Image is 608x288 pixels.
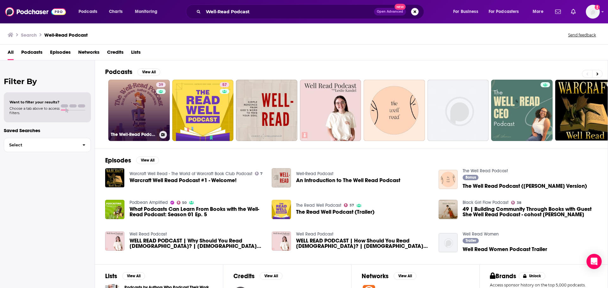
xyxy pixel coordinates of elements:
a: Warcraft Well Read - The World of Warcraft Book Club Podcast [130,171,252,176]
img: Podchaser - Follow, Share and Rate Podcasts [5,6,66,18]
h2: Podcasts [105,68,132,76]
button: Show profile menu [586,5,600,19]
a: Well Read Women [463,231,499,237]
a: The Read Well Podcast [296,203,341,208]
a: WELL READ PODCAST | Why Should You Read The Bible? | 2 Timothy 3:16-17 [130,238,264,249]
a: Show notifications dropdown [568,6,578,17]
h2: Brands [490,272,516,280]
span: Networks [78,47,99,60]
a: Well-Read Podcast [296,171,333,176]
span: WELL READ PODCAST | How Should You Read [DEMOGRAPHIC_DATA]? | [DEMOGRAPHIC_DATA][PERSON_NAME] 3:1... [296,238,431,249]
span: What Podcasts Can Learn From Books with the Well-Read Podcast: Season 01 Ep. 5 [130,206,264,217]
img: 49 | Building Community Through Books with Guest She Well Read Podcast - cohost Lana [439,200,458,219]
span: 50 [182,201,187,204]
a: Episodes [50,47,71,60]
a: Charts [105,7,126,17]
p: Saved Searches [4,127,91,133]
button: open menu [74,7,105,17]
p: Access sponsor history on the top 5,000 podcasts. [490,283,598,287]
a: The Read Well Podcast (Trailer) [296,209,375,215]
a: What Podcasts Can Learn From Books with the Well-Read Podcast: Season 01 Ep. 5 [105,200,124,219]
button: open menu [449,7,486,17]
img: Warcraft Well Read Podcast #1 - Welcome! [105,168,124,187]
a: WELL READ PODCAST | How Should You Read The Bible? | 2 Timothy 3:16-17 [296,238,431,249]
span: Select [4,143,77,147]
a: Lists [131,47,141,60]
img: The Read Well Podcast (Trailer) [272,200,291,219]
a: 39The Well-Read Podcast [108,80,170,141]
span: New [395,4,406,10]
h2: Lists [105,272,117,280]
button: Send feedback [566,32,598,38]
a: NetworksView All [362,272,416,280]
a: 39 [156,82,166,87]
a: The Well Read Podcast (Taylor's Version) [463,183,587,189]
span: Choose a tab above to access filters. [9,106,60,115]
a: Well Read Women Podcast Trailer [463,247,547,252]
span: Open Advanced [377,10,403,13]
a: 57 [220,82,229,87]
button: View All [394,272,416,280]
img: WELL READ PODCAST | How Should You Read The Bible? | 2 Timothy 3:16-17 [272,231,291,251]
span: 57 [222,82,227,88]
button: open menu [528,7,551,17]
a: An Introduction to The Well Read Podcast [296,178,400,183]
a: 57 [172,80,234,141]
span: Logged in as simonkids1 [586,5,600,19]
a: ListsView All [105,272,145,280]
span: Trailer [465,239,476,242]
a: Warcraft Well Read Podcast #1 - Welcome! [130,178,237,183]
a: PodcastsView All [105,68,160,76]
span: Want to filter your results? [9,100,60,104]
h3: Search [21,32,37,38]
svg: Add a profile image [595,5,600,10]
span: 7 [260,172,263,175]
a: Show notifications dropdown [553,6,563,17]
span: Monitoring [135,7,157,16]
h2: Networks [362,272,389,280]
span: WELL READ PODCAST | Why Should You Read [DEMOGRAPHIC_DATA]? | [DEMOGRAPHIC_DATA][PERSON_NAME] 3:1... [130,238,264,249]
span: 39 [159,82,163,88]
a: 57 [344,203,354,207]
a: CreditsView All [233,272,282,280]
a: Podcasts [21,47,42,60]
span: Bonus [465,175,476,179]
button: open menu [130,7,166,17]
a: An Introduction to The Well Read Podcast [272,168,291,187]
h3: Well-Read Podcast [44,32,88,38]
span: 38 [517,201,521,204]
img: WELL READ PODCAST | Why Should You Read The Bible? | 2 Timothy 3:16-17 [105,231,124,251]
span: For Podcasters [489,7,519,16]
button: View All [260,272,282,280]
img: Well Read Women Podcast Trailer [439,233,458,252]
span: 57 [350,204,354,207]
a: Well Read Podcast [296,231,333,237]
span: 49 | Building Community Through Books with Guest She Well Read Podcast - cohost [PERSON_NAME] [463,206,598,217]
a: The Well Read Podcast [463,168,508,174]
button: Open AdvancedNew [374,8,406,15]
img: The Well Read Podcast (Taylor's Version) [439,170,458,189]
a: Podbean Amplified [130,200,168,205]
h2: Filter By [4,77,91,86]
span: Charts [109,7,123,16]
button: Select [4,138,91,152]
button: Unlock [519,272,546,280]
h2: Episodes [105,156,131,164]
div: Open Intercom Messenger [586,254,602,269]
img: User Profile [586,5,600,19]
a: 50 [177,201,187,205]
div: Search podcasts, credits, & more... [192,4,430,19]
span: Credits [107,47,123,60]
